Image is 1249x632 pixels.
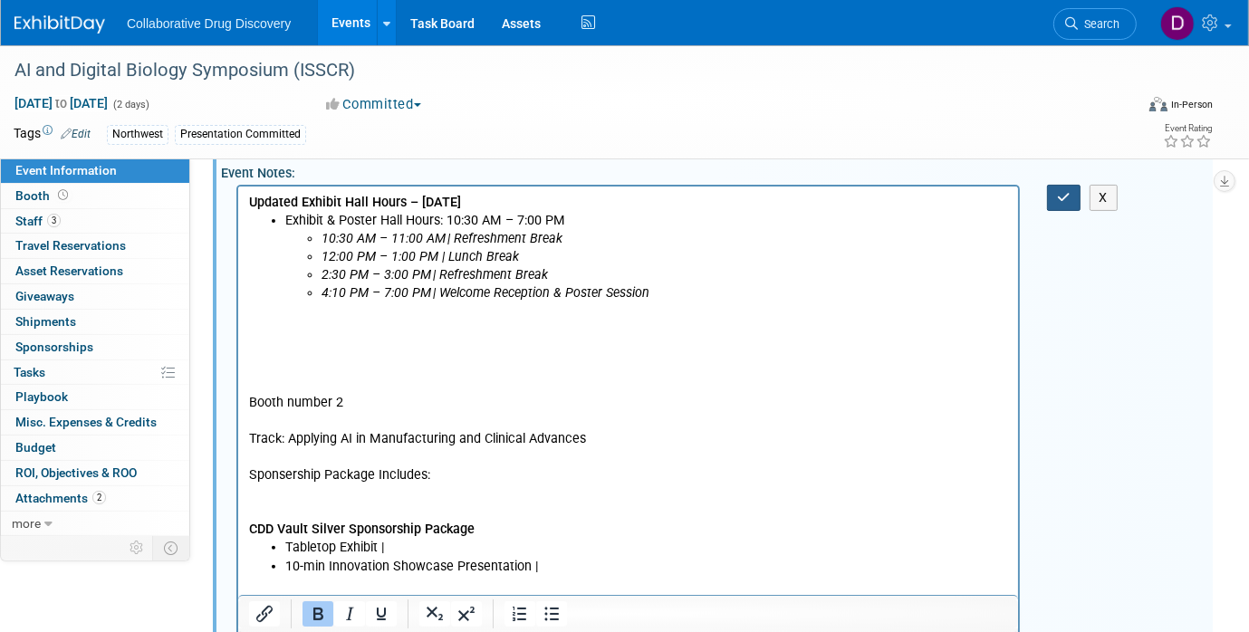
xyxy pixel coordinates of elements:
[121,536,153,560] td: Personalize Event Tab Strip
[107,125,168,144] div: Northwest
[321,95,428,114] button: Committed
[15,214,61,228] span: Staff
[12,516,41,531] span: more
[14,95,109,111] span: [DATE] [DATE]
[61,128,91,140] a: Edit
[1,461,189,485] a: ROI, Objectives & ROO
[15,415,157,429] span: Misc. Expenses & Credits
[504,601,535,627] button: Numbered list
[53,96,70,110] span: to
[536,601,567,627] button: Bullet list
[14,15,105,34] img: ExhibitDay
[15,188,72,203] span: Booth
[1,512,189,536] a: more
[153,536,190,560] td: Toggle Event Tabs
[1160,6,1195,41] img: Daniel Castro
[1149,97,1167,111] img: Format-Inperson.png
[15,440,56,455] span: Budget
[1078,17,1119,31] span: Search
[92,491,106,504] span: 2
[15,238,126,253] span: Travel Reservations
[1,284,189,309] a: Giveaways
[47,214,61,227] span: 3
[1170,98,1213,111] div: In-Person
[15,289,74,303] span: Giveaways
[1,184,189,208] a: Booth
[1,410,189,435] a: Misc. Expenses & Credits
[1053,8,1137,40] a: Search
[127,16,291,31] span: Collaborative Drug Discovery
[1,158,189,183] a: Event Information
[334,601,365,627] button: Italic
[111,99,149,110] span: (2 days)
[15,163,117,177] span: Event Information
[1035,94,1213,121] div: Event Format
[1,385,189,409] a: Playbook
[1,259,189,283] a: Asset Reservations
[15,314,76,329] span: Shipments
[15,491,106,505] span: Attachments
[54,188,72,202] span: Booth not reserved yet
[1,335,189,359] a: Sponsorships
[1,436,189,460] a: Budget
[1,310,189,334] a: Shipments
[1,360,189,385] a: Tasks
[175,125,306,144] div: Presentation Committed
[419,601,450,627] button: Subscript
[14,365,45,379] span: Tasks
[221,159,1213,182] div: Event Notes:
[303,601,333,627] button: Bold
[15,465,137,480] span: ROI, Objectives & ROO
[1,486,189,511] a: Attachments2
[451,601,482,627] button: Superscript
[1,234,189,258] a: Travel Reservations
[15,389,68,404] span: Playbook
[366,601,397,627] button: Underline
[8,54,1110,87] div: AI and Digital Biology Symposium (ISSCR)
[14,124,91,145] td: Tags
[1163,124,1212,133] div: Event Rating
[249,601,280,627] button: Insert/edit link
[15,340,93,354] span: Sponsorships
[1,209,189,234] a: Staff3
[15,263,123,278] span: Asset Reservations
[1090,185,1119,211] button: X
